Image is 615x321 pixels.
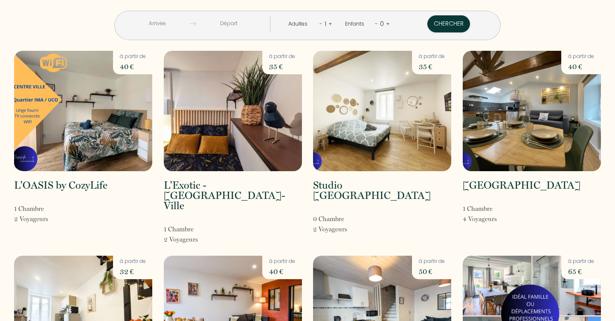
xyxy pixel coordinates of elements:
p: à partir de [269,53,295,61]
a: + [328,20,332,28]
a: - [319,20,322,28]
p: 40 € [120,61,146,73]
h2: Studio [GEOGRAPHIC_DATA] [313,180,451,201]
h2: L'Exotic - [GEOGRAPHIC_DATA]-Ville [164,180,302,211]
h2: L'OASIS by CozyLife [14,180,107,190]
span: s [345,225,347,233]
p: à partir de [568,257,594,266]
p: à partir de [419,53,445,61]
p: à partir de [269,257,295,266]
p: 40 € [269,266,295,277]
span: s [195,236,198,243]
p: 65 € [568,266,594,277]
p: 2 Voyageur [313,224,347,234]
div: Adultes [288,20,310,28]
span: s [494,215,497,223]
p: 1 Chambre [164,224,198,234]
p: à partir de [419,257,445,266]
a: - [375,20,378,28]
p: 2 Voyageur [164,234,198,245]
p: 50 € [419,266,445,277]
span: s [46,215,48,223]
div: 0 [378,17,386,31]
p: 2 Voyageur [14,214,48,224]
input: Arrivée [125,15,190,32]
img: rental-image [164,51,302,171]
p: 1 Chambre [14,204,48,214]
p: 0 Chambre [313,214,347,224]
img: rental-image [313,51,451,171]
h2: [GEOGRAPHIC_DATA] [463,180,580,190]
p: 4 Voyageur [463,214,497,224]
button: Chercher [427,15,470,32]
div: Enfants [345,20,367,28]
div: 1 [322,17,328,31]
p: 1 Chambre [463,204,497,214]
img: guests [190,20,196,27]
p: à partir de [568,53,594,61]
a: + [386,20,390,28]
p: 35 € [269,61,295,73]
input: Départ [196,15,261,32]
img: rental-image [14,51,152,171]
p: 40 € [568,61,594,73]
p: à partir de [120,53,146,61]
p: 35 € [419,61,445,73]
p: à partir de [120,257,146,266]
img: rental-image [463,51,601,171]
p: 32 € [120,266,146,277]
